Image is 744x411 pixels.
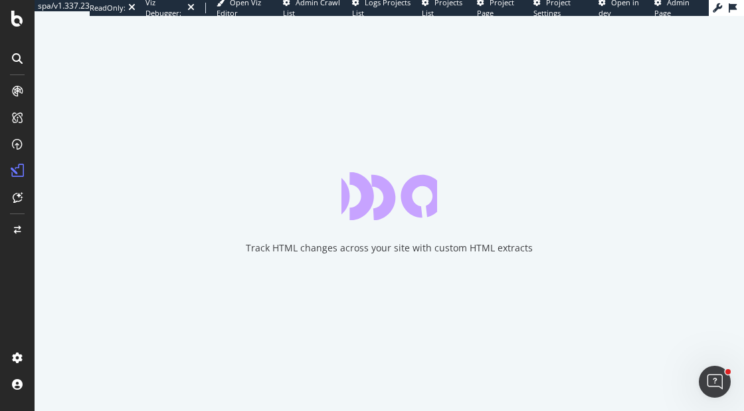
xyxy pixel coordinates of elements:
div: Track HTML changes across your site with custom HTML extracts [246,241,533,255]
div: ReadOnly: [90,3,126,13]
iframe: Intercom live chat [699,366,731,398]
div: animation [341,172,437,220]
